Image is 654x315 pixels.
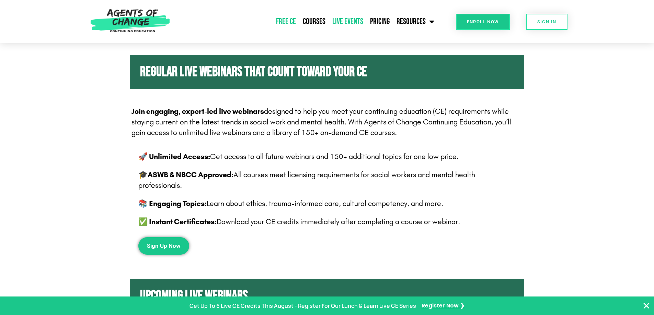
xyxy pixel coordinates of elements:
[140,65,514,79] h2: Regular Live Webinars That Count Toward Your CE
[131,106,516,138] p: designed to help you meet your continuing education (CE) requirements while staying current on th...
[217,217,460,226] span: Download your CE credits immediately after completing a course or webinar.
[138,170,148,179] strong: 🎓
[138,199,207,208] b: 📚 Engaging Topics:
[329,13,367,30] a: Live Events
[131,107,264,116] strong: Join engaging, expert-led live webinars
[299,13,329,30] a: Courses
[273,13,299,30] a: Free CE
[138,237,189,255] a: Sign Up Now
[140,289,514,303] h2: UPCOMING LIVE WEBINARS
[367,13,393,30] a: Pricing
[138,217,217,226] b: ✅ Instant Certificates:
[138,152,210,161] b: 🚀 Unlimited Access:
[210,152,459,161] span: Get access to all future webinars and 150+ additional topics for one low price.
[190,301,416,311] p: Get Up To 6 Live CE Credits This August - Register For Our Lunch & Learn Live CE Series
[138,170,475,190] span: All courses meet licensing requirements for social workers and mental health professionals.
[642,302,651,310] button: Close Banner
[393,13,438,30] a: Resources
[173,13,438,30] nav: Menu
[456,14,510,30] a: Enroll Now
[207,199,443,208] span: Learn about ethics, trauma-informed care, cultural competency, and more.
[537,20,557,24] span: SIGN IN
[147,243,181,249] span: Sign Up Now
[422,301,464,311] a: Register Now ❯
[467,20,499,24] span: Enroll Now
[526,14,567,30] a: SIGN IN
[138,170,233,179] b: ASWB & NBCC Approved:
